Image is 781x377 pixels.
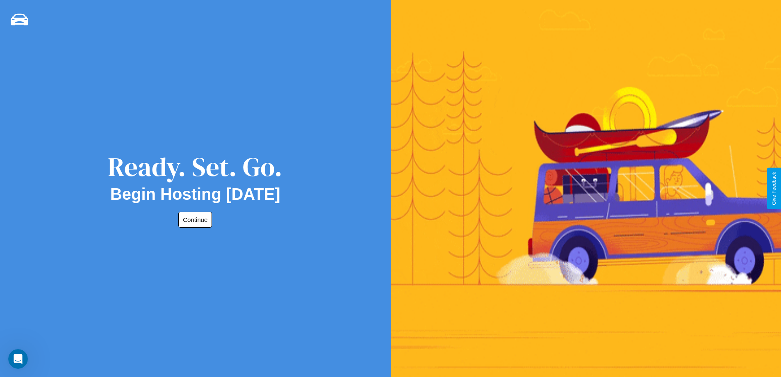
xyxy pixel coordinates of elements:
button: Continue [178,212,212,228]
div: Give Feedback [771,172,777,205]
div: Ready. Set. Go. [108,149,282,185]
h2: Begin Hosting [DATE] [110,185,280,203]
iframe: Intercom live chat [8,349,28,369]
